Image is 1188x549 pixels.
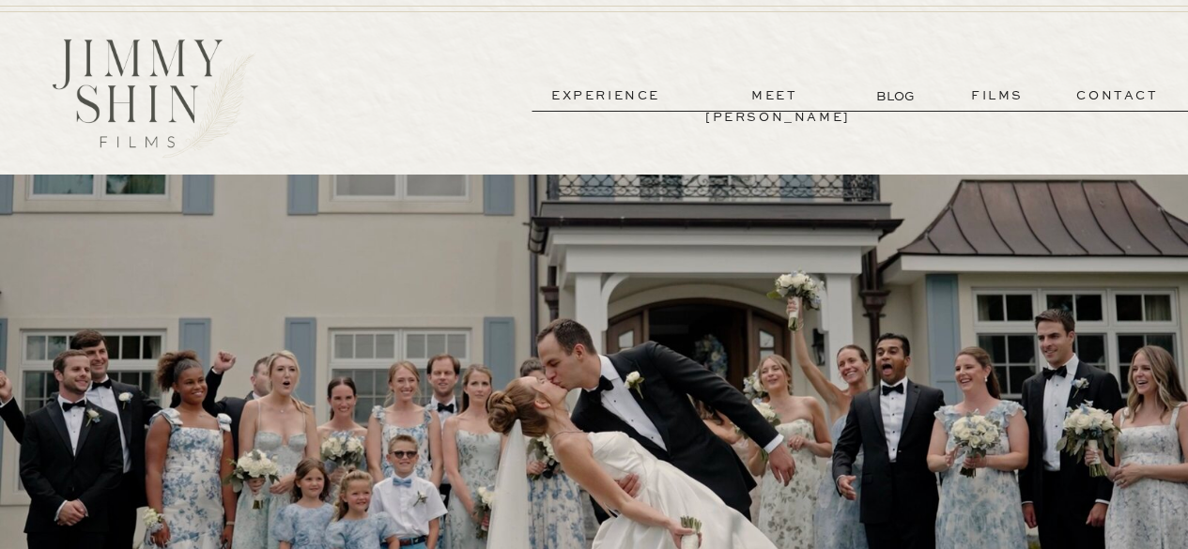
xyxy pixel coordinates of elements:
a: contact [1050,85,1185,107]
a: films [951,85,1043,107]
a: BLOG [876,86,918,106]
a: experience [536,85,675,107]
a: meet [PERSON_NAME] [705,85,844,107]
